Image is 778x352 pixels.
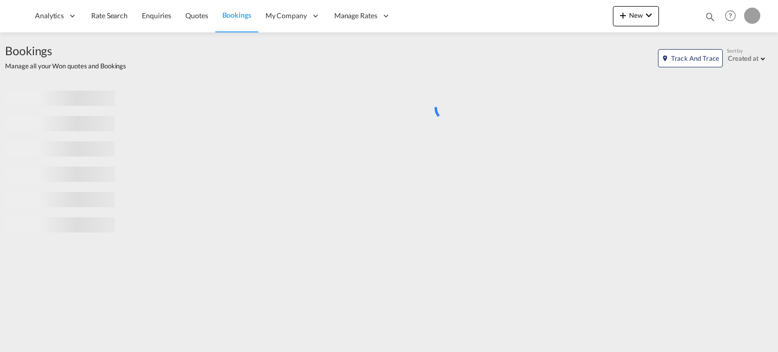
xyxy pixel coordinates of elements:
span: Sort by [727,47,743,54]
md-icon: icon-plus 400-fg [617,9,629,21]
span: Manage Rates [334,11,377,21]
button: icon-map-markerTrack and Trace [658,49,723,67]
span: Rate Search [91,11,128,20]
md-icon: icon-map-marker [662,55,669,62]
span: Bookings [5,43,126,59]
md-icon: icon-chevron-down [643,9,655,21]
span: New [617,11,655,19]
span: Quotes [185,11,208,20]
div: Created at [728,54,759,62]
div: icon-magnify [705,11,716,26]
span: Help [722,7,739,24]
span: Bookings [222,11,251,19]
span: My Company [265,11,307,21]
span: Manage all your Won quotes and Bookings [5,61,126,70]
div: Help [722,7,744,25]
span: Enquiries [142,11,171,20]
md-icon: icon-magnify [705,11,716,22]
button: icon-plus 400-fgNewicon-chevron-down [613,6,659,26]
span: Analytics [35,11,64,21]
